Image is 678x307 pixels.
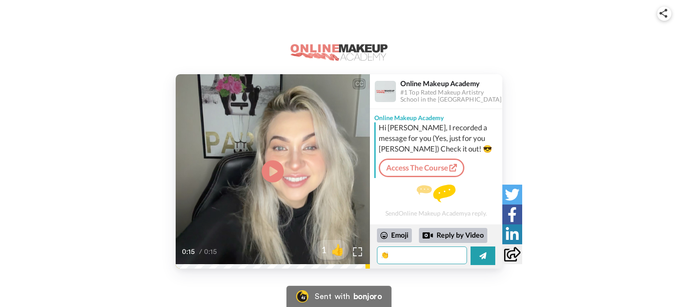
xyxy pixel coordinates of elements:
[314,243,327,256] span: 1
[379,122,500,154] div: Hi [PERSON_NAME], I recorded a message for you (Yes, just for you [PERSON_NAME]) Check it out! 😎
[314,240,349,260] button: 1👍
[400,89,502,104] div: #1 Top Rated Makeup Artistry School in the [GEOGRAPHIC_DATA]
[377,246,467,264] textarea: 👏
[375,81,396,102] img: Profile Image
[290,44,388,61] img: logo
[354,80,365,88] div: CC
[327,243,349,257] span: 👍
[354,292,382,300] div: bonjoro
[204,246,219,257] span: 0:15
[379,159,464,177] a: Access The Course
[400,79,502,87] div: Online Makeup Academy
[182,246,197,257] span: 0:15
[315,292,350,300] div: Sent with
[659,9,667,18] img: ic_share.svg
[199,246,202,257] span: /
[296,290,309,303] img: Bonjoro Logo
[286,286,392,307] a: Bonjoro LogoSent withbonjoro
[417,185,456,202] img: message.svg
[377,228,412,243] div: Emoji
[370,182,502,220] div: Send Online Makeup Academy a reply.
[422,230,433,241] div: Reply by Video
[419,228,487,243] div: Reply by Video
[370,109,502,122] div: Online Makeup Academy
